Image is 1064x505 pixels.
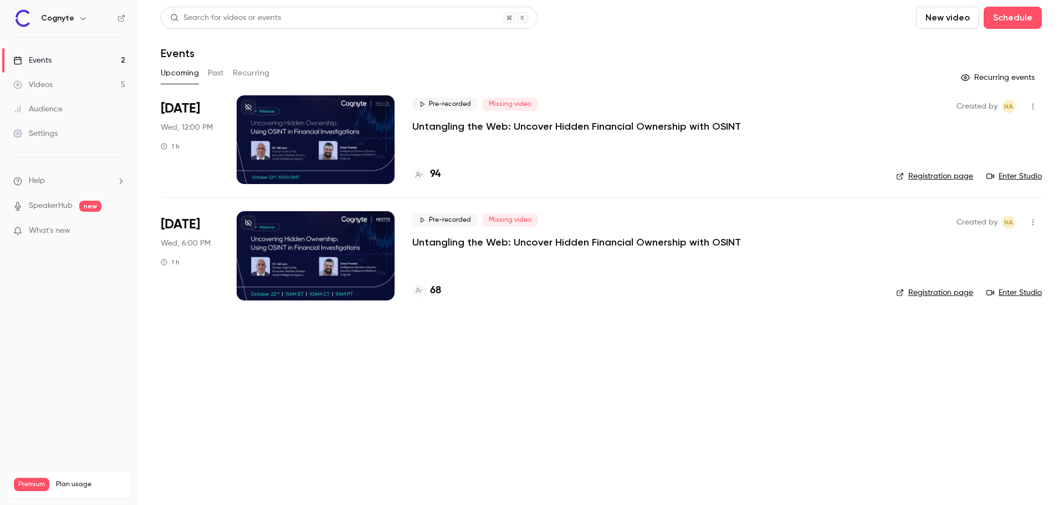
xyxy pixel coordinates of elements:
a: 94 [412,167,441,182]
button: Recurring events [956,69,1042,86]
span: new [79,201,101,212]
iframe: Noticeable Trigger [112,226,125,236]
button: New video [916,7,979,29]
button: Schedule [984,7,1042,29]
div: 1 h [161,142,180,151]
span: NA [1004,100,1013,113]
span: [DATE] [161,216,200,233]
span: Missing video [482,98,538,111]
a: Registration page [896,287,973,298]
span: [DATE] [161,100,200,118]
span: Wed, 6:00 PM [161,238,211,249]
li: help-dropdown-opener [13,175,125,187]
div: Search for videos or events [170,12,281,24]
a: Enter Studio [986,171,1042,182]
a: SpeakerHub [29,200,73,212]
button: Recurring [233,64,270,82]
span: NA [1004,216,1013,229]
div: Events [13,55,52,66]
a: 68 [412,283,441,298]
span: Created by [956,100,997,113]
span: Pre-recorded [412,98,478,111]
div: Settings [13,128,58,139]
span: What's new [29,225,70,237]
span: Noah Adler [1002,216,1015,229]
span: Wed, 12:00 PM [161,122,213,133]
div: Videos [13,79,53,90]
button: Past [208,64,224,82]
span: Created by [956,216,997,229]
a: Untangling the Web: Uncover Hidden Financial Ownership with OSINT [412,236,741,249]
h4: 94 [430,167,441,182]
h6: Cognyte [41,13,74,24]
h4: 68 [430,283,441,298]
span: Missing video [482,213,538,227]
img: Cognyte [14,9,32,27]
a: Untangling the Web: Uncover Hidden Financial Ownership with OSINT [412,120,741,133]
div: Oct 22 Wed, 11:00 AM (America/New York) [161,211,219,300]
div: 1 h [161,258,180,267]
span: Plan usage [56,480,125,489]
span: Premium [14,478,49,491]
div: Oct 22 Wed, 12:00 PM (Asia/Jerusalem) [161,95,219,184]
a: Registration page [896,171,973,182]
span: Noah Adler [1002,100,1015,113]
button: Upcoming [161,64,199,82]
a: Enter Studio [986,287,1042,298]
span: Help [29,175,45,187]
div: Audience [13,104,63,115]
h1: Events [161,47,195,60]
span: Pre-recorded [412,213,478,227]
